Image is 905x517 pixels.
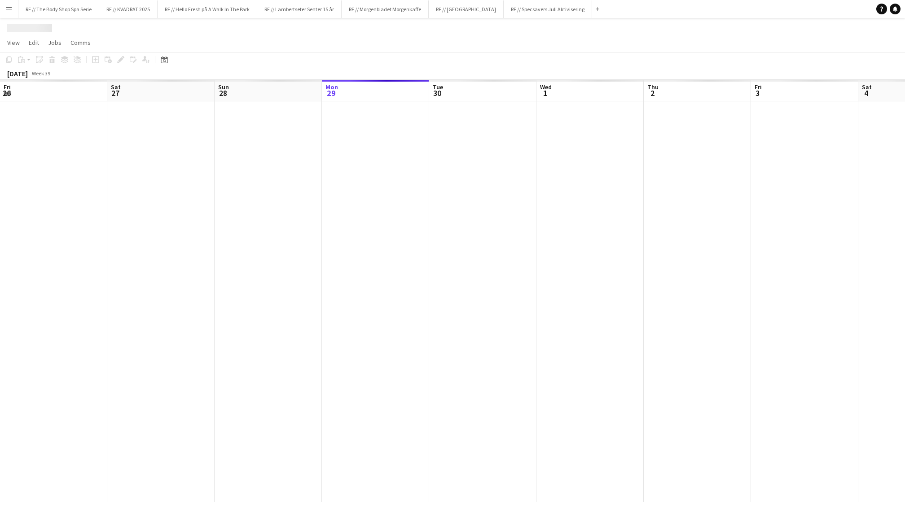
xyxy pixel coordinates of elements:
span: 4 [861,88,872,98]
a: Comms [67,37,94,48]
button: RF // [GEOGRAPHIC_DATA] [429,0,504,18]
a: Edit [25,37,43,48]
span: Week 39 [30,70,52,77]
span: Wed [540,83,552,91]
span: 26 [2,88,11,98]
button: RF // Hello Fresh på A Walk In The Park [158,0,257,18]
button: RF // Lambertseter Senter 15 år [257,0,342,18]
span: Thu [647,83,659,91]
span: Edit [29,39,39,47]
span: 28 [217,88,229,98]
span: Sat [111,83,121,91]
a: View [4,37,23,48]
span: Tue [433,83,443,91]
span: Sat [862,83,872,91]
span: 30 [431,88,443,98]
button: RF // The Body Shop Spa Serie [18,0,99,18]
span: Jobs [48,39,62,47]
span: 2 [646,88,659,98]
div: [DATE] [7,69,28,78]
button: RF // Morgenbladet Morgenkaffe [342,0,429,18]
span: 1 [539,88,552,98]
span: Mon [325,83,338,91]
span: 27 [110,88,121,98]
span: 29 [324,88,338,98]
span: Comms [70,39,91,47]
button: RF // KVADRAT 2025 [99,0,158,18]
span: View [7,39,20,47]
span: 3 [753,88,762,98]
span: Sun [218,83,229,91]
button: RF // Specsavers Juli Aktivisering [504,0,592,18]
a: Jobs [44,37,65,48]
span: Fri [4,83,11,91]
span: Fri [755,83,762,91]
